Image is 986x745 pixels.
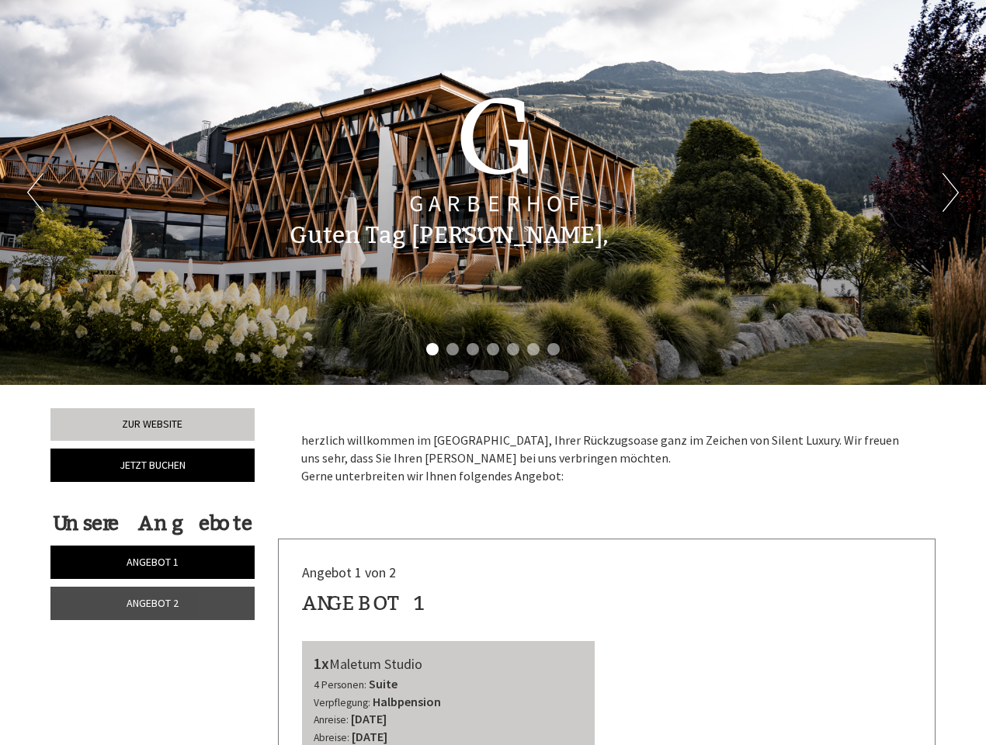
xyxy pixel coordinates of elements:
a: Zur Website [50,408,255,441]
b: Halbpension [373,694,441,709]
b: [DATE] [351,711,387,726]
small: Anreise: [314,713,349,726]
span: Angebot 1 [127,555,179,569]
h1: Guten Tag [PERSON_NAME], [290,223,609,248]
b: 1x [314,653,329,673]
div: Maletum Studio [314,653,584,675]
small: 4 Personen: [314,678,366,691]
small: Verpflegung: [314,696,370,709]
b: [DATE] [352,729,387,744]
span: Angebot 2 [127,596,179,610]
b: Suite [369,676,398,691]
div: Unsere Angebote [50,509,255,538]
span: Angebot 1 von 2 [302,563,396,581]
p: herzlich willkommen im [GEOGRAPHIC_DATA], Ihrer Rückzugsoase ganz im Zeichen von Silent Luxury. W... [301,431,913,485]
button: Next [943,173,959,212]
a: Jetzt buchen [50,449,255,482]
button: Previous [27,173,43,212]
small: Abreise: [314,731,349,744]
div: Angebot 1 [302,589,427,618]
